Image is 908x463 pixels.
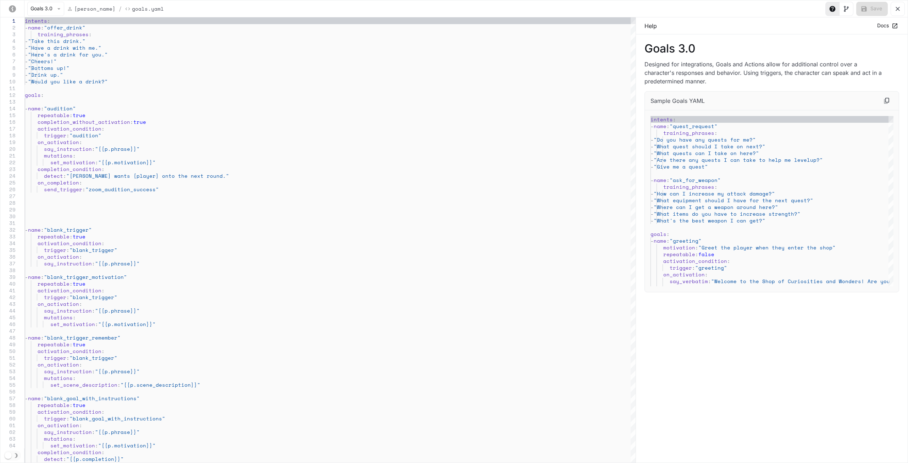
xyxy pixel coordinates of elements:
div: 49 [0,341,16,348]
span: Dark mode toggle [5,451,12,459]
div: 24 [0,172,16,179]
span: : [63,455,66,463]
span: - [650,210,654,217]
span: "[PERSON_NAME] wants {player} onto the next round." [66,172,229,180]
span: "blank_goal_with_instructions" [70,415,165,422]
span: - [25,78,28,85]
div: 60 [0,415,16,422]
span: say_instruction [44,307,92,314]
div: 14 [0,105,16,112]
span: : [70,401,73,409]
span: name [28,395,41,402]
span: activation_condition [38,408,101,415]
span: : [41,91,44,99]
span: : [705,271,708,278]
div: 6 [0,51,16,58]
span: - [650,122,654,130]
div: 54 [0,375,16,381]
div: 47 [0,327,16,334]
span: - [650,190,654,197]
span: trigger [670,264,692,271]
span: false [698,250,714,258]
span: say_instruction [44,368,92,375]
span: "greeting" [695,264,727,271]
button: Goals 3.0 [27,2,64,16]
span: : [727,257,730,265]
span: say_instruction [44,428,92,436]
span: set_motivation [50,320,95,328]
button: Copy [880,94,893,107]
span: : [692,264,695,271]
div: 10 [0,78,16,85]
span: : [82,186,85,193]
span: : [714,129,718,137]
span: : [66,415,70,422]
span: on_completion [38,179,79,186]
span: : [41,24,44,31]
span: - [650,149,654,157]
span: mutations [44,435,73,442]
span: training_phrases [663,183,714,191]
div: 12 [0,92,16,98]
span: activation_condition [38,239,101,247]
span: completion_without_activation [38,118,130,126]
span: : [95,159,98,166]
span: training_phrases [38,31,89,38]
div: 44 [0,307,16,314]
span: - [650,237,654,244]
span: name [28,273,41,281]
span: detect [44,172,63,180]
span: "zoom_audition_success" [85,186,159,193]
span: "{{p.phrase}}" [95,145,140,153]
span: "Do you have any quests for me?" [654,136,756,143]
span: true [73,341,85,348]
div: 17 [0,125,16,132]
span: "Drink up." [28,71,63,78]
span: : [95,442,98,449]
div: 51 [0,354,16,361]
span: "offer_drink" [44,24,85,31]
span: : [92,307,95,314]
span: - [25,24,28,31]
span: on_activation [38,138,79,146]
span: : [79,300,82,308]
span: : [714,183,718,191]
span: "What equipment should I have for the next quest?" [654,197,813,204]
span: "Greet the player when they enter the shop" [698,244,836,251]
span: "audition" [44,105,76,112]
span: motivation [663,244,695,251]
div: 25 [0,179,16,186]
span: - [650,163,654,170]
span: activation_condition [38,347,101,355]
span: up?" [810,156,823,164]
span: intents [25,17,47,24]
span: "{{p.motivation}}" [98,320,156,328]
div: 61 [0,422,16,429]
div: 2 [0,24,16,31]
div: 52 [0,361,16,368]
span: repeatable [38,280,70,287]
span: : [66,293,70,301]
span: : [117,381,121,388]
span: "blank_goal_with_instructions" [44,395,140,402]
p: Help [644,22,657,30]
span: name [654,237,666,244]
span: goals [25,91,41,99]
div: 56 [0,388,16,395]
div: 19 [0,139,16,145]
span: send_trigger [670,284,708,292]
span: : [695,250,698,258]
div: 50 [0,348,16,354]
div: 58 [0,402,16,408]
div: 8 [0,65,16,71]
div: 30 [0,213,16,220]
div: 33 [0,233,16,240]
span: : [63,172,66,180]
span: : [95,320,98,328]
span: : [101,287,105,294]
span: : [92,145,95,153]
span: : [73,435,76,442]
span: completion_condition [38,448,101,456]
span: "quest_request" [670,122,718,130]
span: "What quest should I take on next?" [654,143,765,150]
